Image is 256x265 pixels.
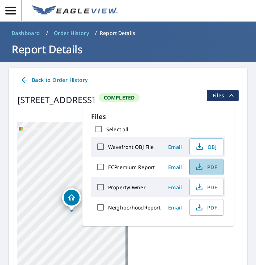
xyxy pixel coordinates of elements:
[194,142,217,151] span: OBJ
[163,162,187,173] button: Email
[62,188,81,211] div: Dropped pin, building 1, Residential property, 119 N Drexel St Woodbury, NJ 08096
[99,94,139,101] span: Completed
[194,203,217,212] span: PDF
[189,199,223,216] button: PDF
[166,143,184,150] span: Email
[166,164,184,171] span: Email
[32,5,118,16] img: EV Logo
[166,184,184,191] span: Email
[9,27,247,39] nav: breadcrumb
[20,76,88,85] span: Back to Order History
[106,126,128,133] label: Select all
[108,143,154,150] label: Wavefront OBJ File
[213,91,236,100] span: Files
[206,90,239,101] button: filesDropdownBtn-67341444
[28,1,122,21] a: EV Logo
[189,179,223,195] button: PDF
[163,202,187,213] button: Email
[163,141,187,153] button: Email
[9,42,247,57] h1: Report Details
[46,29,48,37] li: /
[194,183,217,191] span: PDF
[54,30,89,37] span: Order History
[189,159,223,175] button: PDF
[91,112,225,122] p: Files
[166,204,184,211] span: Email
[108,184,146,191] label: PropertyOwner
[95,29,97,37] li: /
[189,138,223,155] button: OBJ
[9,27,43,39] a: Dashboard
[163,182,187,193] button: Email
[108,164,155,171] label: ECPremium Report
[17,74,90,87] a: Back to Order History
[51,27,92,39] a: Order History
[12,30,40,37] span: Dashboard
[100,30,135,37] p: Report Details
[194,163,217,171] span: PDF
[17,93,95,106] div: [STREET_ADDRESS]
[108,204,161,211] label: NeighborhoodReport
